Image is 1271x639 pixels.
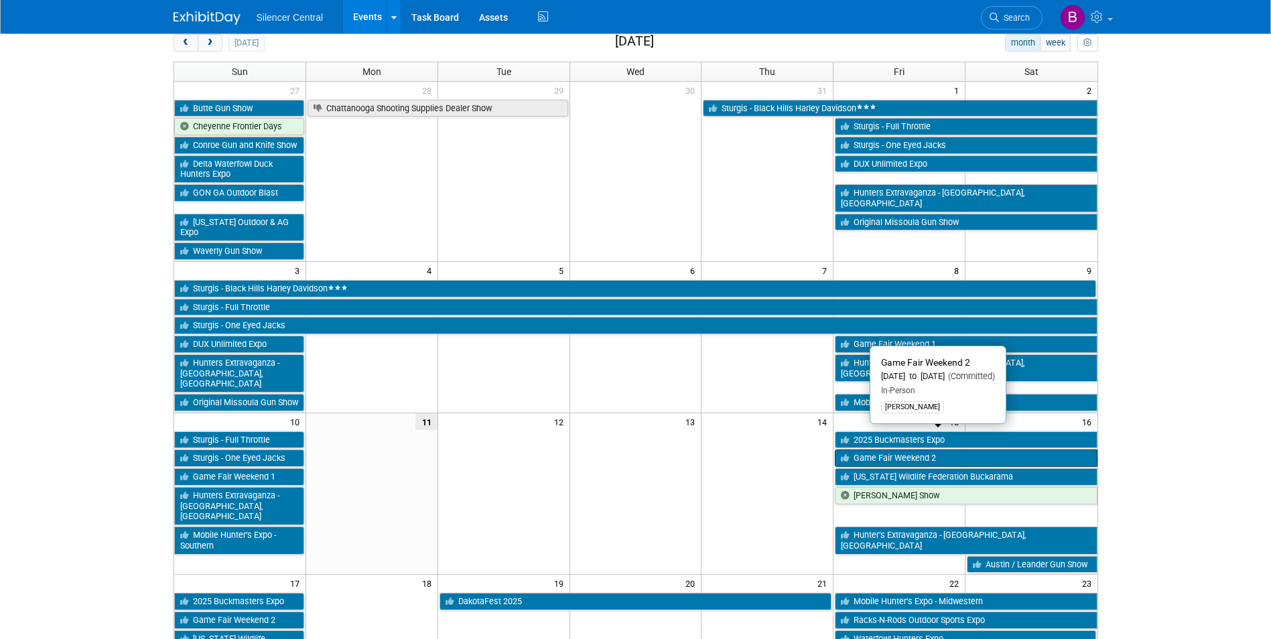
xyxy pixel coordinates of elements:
a: Mobile Hunter’s Expo - Midwestern [835,593,1097,610]
span: Search [999,13,1030,23]
a: Hunters Extravaganza - [GEOGRAPHIC_DATA], [GEOGRAPHIC_DATA] [174,354,304,393]
a: Hunters Extravaganza - [GEOGRAPHIC_DATA], [GEOGRAPHIC_DATA] [835,354,1097,382]
button: prev [174,34,198,52]
span: 5 [557,262,570,279]
span: Sun [232,66,248,77]
a: Chattanooga Shooting Supplies Dealer Show [308,100,568,117]
span: 10 [289,413,306,430]
a: Original Missoula Gun Show [835,214,1097,231]
a: Waverly Gun Show [174,242,304,260]
a: Mobile Hunter’s Expo - Southern [835,394,1097,411]
a: Sturgis - One Eyed Jacks [835,137,1097,154]
a: Game Fair Weekend 1 [174,468,304,486]
a: Sturgis - Full Throttle [174,431,304,449]
a: GON GA Outdoor Blast [174,184,304,202]
span: 13 [684,413,701,430]
a: Sturgis - One Eyed Jacks [174,317,1097,334]
span: 18 [421,575,438,591]
span: 6 [689,262,701,279]
a: Racks-N-Rods Outdoor Sports Expo [835,612,1097,629]
a: Mobile Hunter’s Expo - Southern [174,526,304,554]
span: Fri [894,66,905,77]
span: 30 [684,82,701,98]
span: Game Fair Weekend 2 [881,357,970,368]
img: ExhibitDay [174,11,241,25]
a: [US_STATE] Wildlife Federation Buckarama [835,468,1097,486]
span: 29 [553,82,570,98]
span: 27 [289,82,306,98]
button: week [1040,34,1071,52]
a: Cheyenne Frontier Days [174,118,304,135]
a: 2025 Buckmasters Expo [174,593,304,610]
a: Search [981,6,1043,29]
img: Billee Page [1060,5,1085,30]
div: [PERSON_NAME] [881,401,944,413]
div: [DATE] to [DATE] [881,371,995,382]
span: 2 [1085,82,1097,98]
span: 4 [425,262,438,279]
span: Wed [626,66,645,77]
span: Sat [1024,66,1039,77]
span: Mon [362,66,381,77]
span: Thu [759,66,775,77]
a: Sturgis - Black Hills Harley Davidson [703,100,1097,117]
a: Sturgis - Full Throttle [174,299,1097,316]
span: 16 [1081,413,1097,430]
a: DUX Unlimited Expo [835,155,1097,173]
a: DakotaFest 2025 [440,593,832,610]
a: Butte Gun Show [174,100,304,117]
span: 3 [293,262,306,279]
a: DUX Unlimited Expo [174,336,304,353]
span: 23 [1081,575,1097,591]
h2: [DATE] [615,34,654,49]
span: Silencer Central [257,12,324,23]
span: 21 [816,575,833,591]
a: Sturgis - Full Throttle [835,118,1097,135]
span: 1 [953,82,965,98]
a: Game Fair Weekend 2 [835,449,1097,467]
a: Hunter’s Extravaganza - [GEOGRAPHIC_DATA], [GEOGRAPHIC_DATA] [835,526,1097,554]
button: next [198,34,222,52]
span: 12 [553,413,570,430]
span: Tue [496,66,511,77]
a: Sturgis - One Eyed Jacks [174,449,304,467]
button: month [1005,34,1041,52]
a: Delta Waterfowl Duck Hunters Expo [174,155,304,183]
a: Conroe Gun and Knife Show [174,137,304,154]
a: Sturgis - Black Hills Harley Davidson [174,280,1096,297]
span: 7 [821,262,833,279]
span: 28 [421,82,438,98]
span: 31 [816,82,833,98]
a: [US_STATE] Outdoor & AG Expo [174,214,304,241]
i: Personalize Calendar [1083,39,1092,48]
a: Austin / Leander Gun Show [967,556,1097,573]
a: Game Fair Weekend 2 [174,612,304,629]
span: 14 [816,413,833,430]
a: Hunters Extravaganza - [GEOGRAPHIC_DATA], [GEOGRAPHIC_DATA] [174,487,304,525]
span: 19 [553,575,570,591]
span: 17 [289,575,306,591]
span: 11 [415,413,438,430]
button: myCustomButton [1077,34,1097,52]
a: 2025 Buckmasters Expo [835,431,1097,449]
a: Game Fair Weekend 1 [835,336,1097,353]
a: [PERSON_NAME] Show [835,487,1097,504]
span: 8 [953,262,965,279]
span: 22 [948,575,965,591]
span: In-Person [881,386,915,395]
a: Original Missoula Gun Show [174,394,304,411]
button: [DATE] [228,34,264,52]
span: 9 [1085,262,1097,279]
span: (Committed) [945,371,995,381]
a: Hunters Extravaganza - [GEOGRAPHIC_DATA], [GEOGRAPHIC_DATA] [835,184,1097,212]
span: 20 [684,575,701,591]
